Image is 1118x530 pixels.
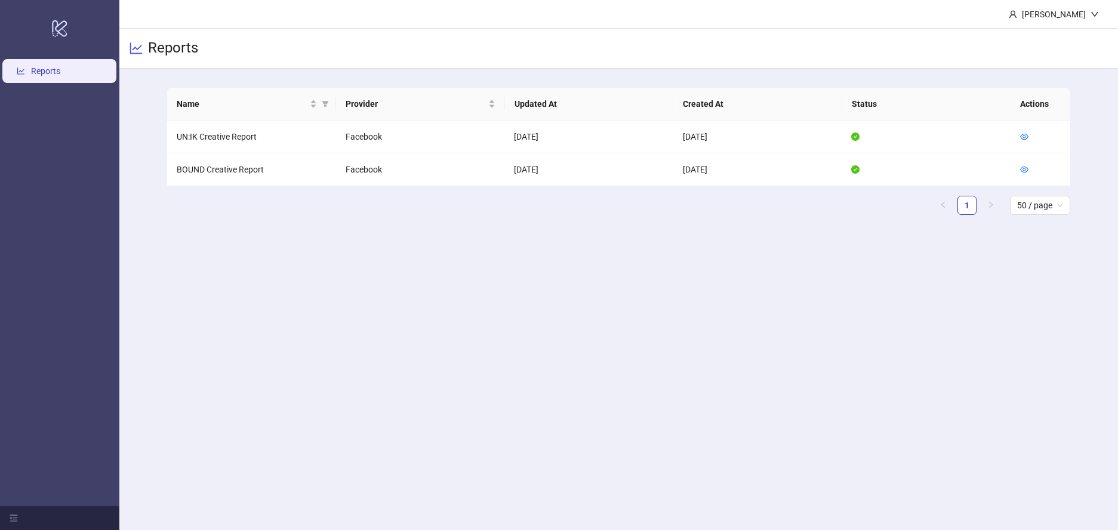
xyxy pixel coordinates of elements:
[322,100,329,107] span: filter
[167,121,335,153] td: UN:IK Creative Report
[31,66,60,76] a: Reports
[346,97,486,110] span: Provider
[958,196,976,214] a: 1
[505,88,674,121] th: Updated At
[167,88,336,121] th: Name
[851,132,860,141] span: check-circle
[934,196,953,215] button: left
[167,153,335,186] td: BOUND Creative Report
[1020,132,1028,141] span: eye
[10,514,18,522] span: menu-fold
[1017,8,1091,21] div: [PERSON_NAME]
[1017,196,1063,214] span: 50 / page
[934,196,953,215] li: Previous Page
[842,88,1011,121] th: Status
[1020,165,1028,174] a: eye
[1091,10,1099,19] span: down
[981,196,1000,215] button: right
[981,196,1000,215] li: Next Page
[957,196,977,215] li: 1
[987,201,994,208] span: right
[148,38,198,58] h3: Reports
[336,121,504,153] td: Facebook
[1010,196,1070,215] div: Page Size
[673,88,842,121] th: Created At
[336,153,504,186] td: Facebook
[177,97,307,110] span: Name
[673,121,842,153] td: [DATE]
[1011,88,1070,121] th: Actions
[851,165,860,174] span: check-circle
[1009,10,1017,19] span: user
[940,201,947,208] span: left
[673,153,842,186] td: [DATE]
[504,121,673,153] td: [DATE]
[504,153,673,186] td: [DATE]
[129,41,143,56] span: line-chart
[1020,132,1028,141] a: eye
[319,95,331,113] span: filter
[336,88,505,121] th: Provider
